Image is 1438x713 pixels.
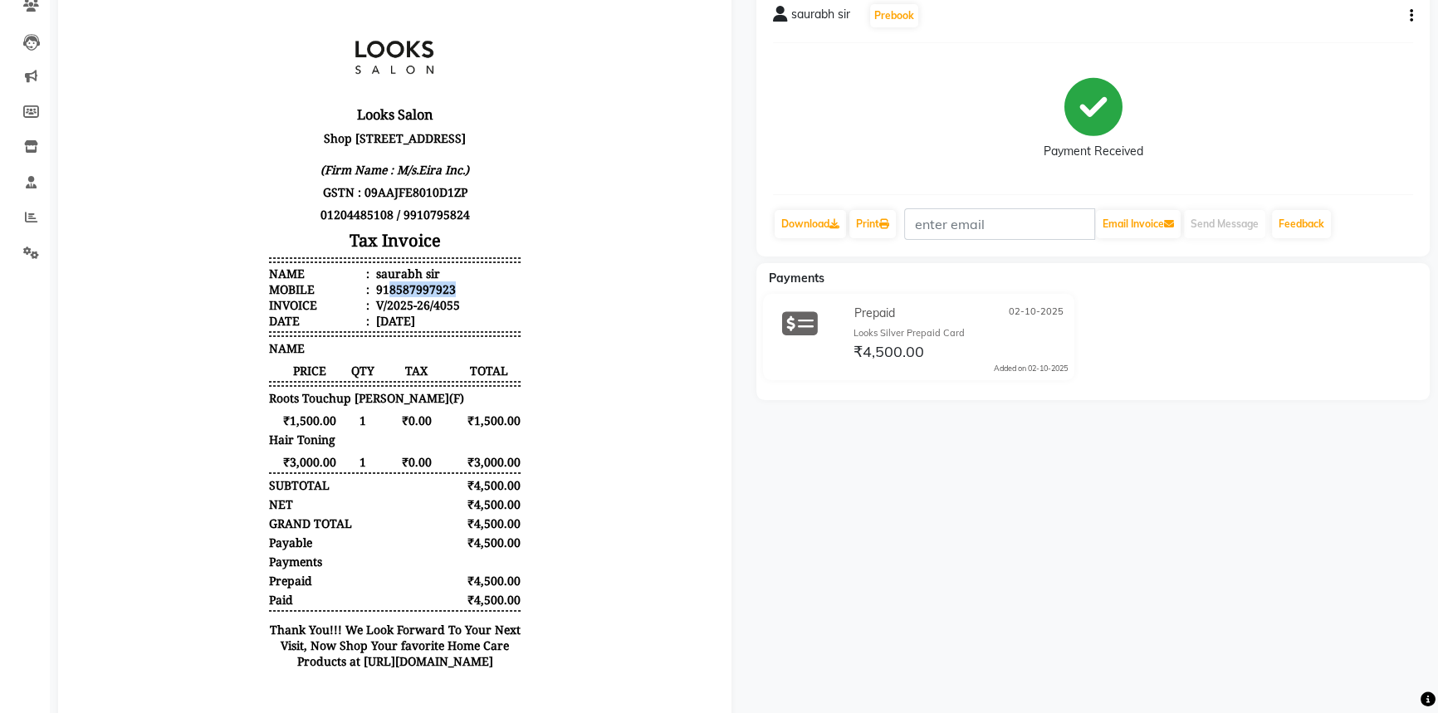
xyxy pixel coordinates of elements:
[194,223,445,252] h3: Tax Invoice
[194,589,218,605] div: Paid
[380,475,446,491] div: ₹4,500.00
[194,494,218,510] div: NET
[194,201,445,223] p: 01204485108 / 9910795824
[194,178,445,201] p: GSTN : 09AAJFE8010D1ZP
[298,263,365,279] div: saurabh sir
[291,295,295,310] span: :
[194,513,277,529] div: GRAND TOTAL
[194,452,275,467] span: ₹3,000.00
[382,410,445,426] span: ₹1,500.00
[291,279,295,295] span: :
[298,279,381,295] div: 918587997923
[194,388,389,403] span: Roots Touchup [PERSON_NAME](F)
[380,570,446,586] div: ₹4,500.00
[849,210,896,238] a: Print
[194,532,237,548] div: Payable
[380,513,446,529] div: ₹4,500.00
[194,310,295,326] div: Date
[291,310,295,326] span: :
[298,295,385,310] div: V/2025-26/4055
[1184,210,1265,238] button: Send Message
[194,360,275,376] span: PRICE
[854,326,1067,340] div: Looks Silver Prepaid Card
[194,263,295,279] div: Name
[194,295,295,310] div: Invoice
[382,452,445,467] span: ₹3,000.00
[275,410,301,426] span: 1
[1044,143,1143,160] div: Payment Received
[382,360,445,376] span: TOTAL
[194,279,295,295] div: Mobile
[194,100,445,125] h3: Looks Salon
[301,410,382,426] span: ₹0.00
[791,6,850,29] span: saurabh sir
[380,494,446,510] div: ₹4,500.00
[194,125,445,178] p: Shop [STREET_ADDRESS]
[194,475,255,491] div: SUBTOTAL
[870,4,918,27] button: Prebook
[194,551,247,567] div: Payments
[775,210,846,238] a: Download
[194,410,275,426] span: ₹1,500.00
[291,263,295,279] span: :
[275,452,301,467] span: 1
[257,13,382,96] img: file_1682964199993.jpg
[194,338,230,354] span: NAME
[854,342,924,365] span: ₹4,500.00
[301,360,382,376] span: TAX
[246,159,394,175] i: (Firm Name : M/s.Eira Inc.)
[1272,210,1331,238] a: Feedback
[194,429,261,445] span: Hair Toning
[1009,305,1064,322] span: 02-10-2025
[194,619,445,667] p: Thank You!!! We Look Forward To Your Next Visit, Now Shop Your favorite Home Care Products at [UR...
[380,532,446,548] div: ₹4,500.00
[994,363,1068,374] div: Added on 02-10-2025
[904,208,1095,240] input: enter email
[298,310,340,326] div: [DATE]
[194,570,237,586] span: Prepaid
[301,452,382,467] span: ₹0.00
[275,360,301,376] span: QTY
[1096,210,1181,238] button: Email Invoice
[380,589,446,605] div: ₹4,500.00
[769,271,824,286] span: Payments
[854,305,895,322] span: Prepaid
